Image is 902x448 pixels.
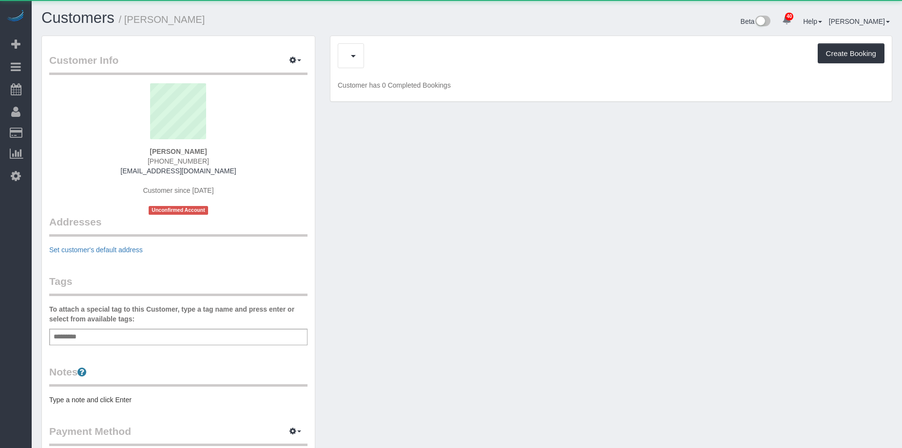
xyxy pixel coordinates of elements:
span: Customer since [DATE] [143,187,213,194]
label: To attach a special tag to this Customer, type a tag name and press enter or select from availabl... [49,304,307,324]
pre: Type a note and click Enter [49,395,307,405]
small: / [PERSON_NAME] [119,14,205,25]
button: Create Booking [818,43,884,64]
a: 40 [777,10,796,31]
a: Set customer's default address [49,246,143,254]
a: Customers [41,9,115,26]
legend: Notes [49,365,307,387]
legend: Customer Info [49,53,307,75]
p: Customer has 0 Completed Bookings [338,80,884,90]
strong: [PERSON_NAME] [150,148,207,155]
span: Unconfirmed Account [149,206,208,214]
img: New interface [754,16,770,28]
a: [EMAIL_ADDRESS][DOMAIN_NAME] [120,167,236,175]
a: [PERSON_NAME] [829,18,890,25]
span: [PHONE_NUMBER] [148,157,209,165]
a: Help [803,18,822,25]
a: Beta [741,18,771,25]
legend: Payment Method [49,424,307,446]
img: Automaid Logo [6,10,25,23]
span: 40 [785,13,793,20]
legend: Tags [49,274,307,296]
